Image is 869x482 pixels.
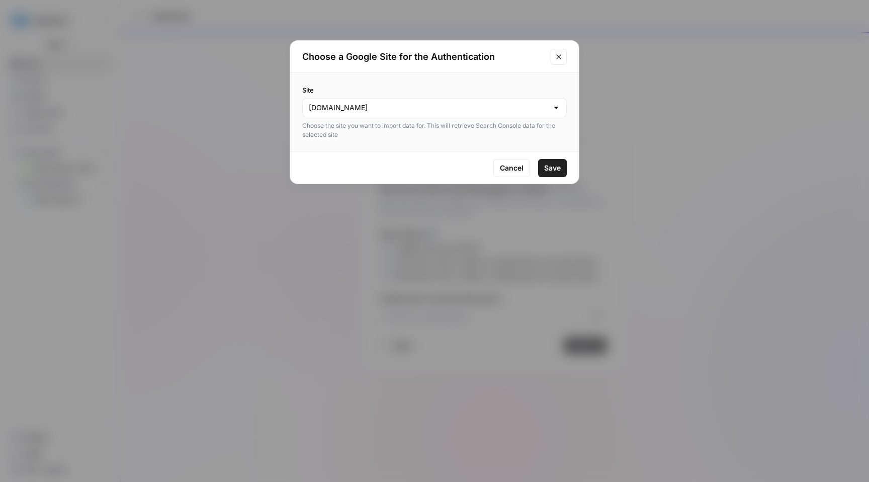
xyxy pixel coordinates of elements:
input: opendoor.com [309,103,548,113]
button: Cancel [493,159,530,177]
div: Choose the site you want to import data for. This will retrieve Search Console data for the selec... [302,121,567,139]
button: Close modal [551,49,567,65]
span: Cancel [500,163,524,173]
button: Save [538,159,567,177]
span: Save [544,163,561,173]
h2: Choose a Google Site for the Authentication [302,50,545,64]
label: Site [302,85,567,95]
